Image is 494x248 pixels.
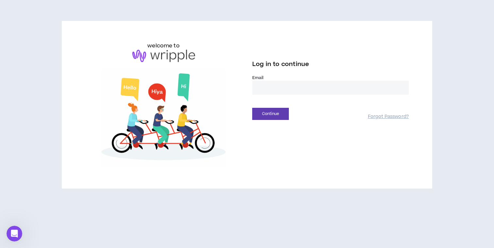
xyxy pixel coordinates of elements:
[252,108,289,120] button: Continue
[147,42,180,50] h6: welcome to
[132,50,195,62] img: logo-brand.png
[7,226,22,241] iframe: Intercom live chat
[85,69,242,168] img: Welcome to Wripple
[252,60,309,68] span: Log in to continue
[252,75,409,81] label: Email
[368,114,409,120] a: Forgot Password?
